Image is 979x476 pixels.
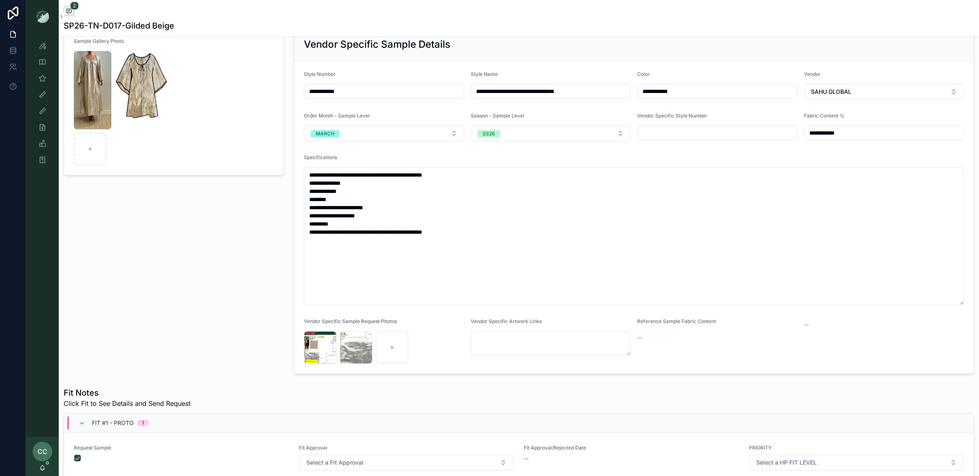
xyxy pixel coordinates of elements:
div: SS26 [483,130,495,137]
div: 1 [142,420,144,426]
span: Vendor Specific Sample Request Photos [304,318,397,324]
span: Specifications [304,154,337,160]
span: Vendor [804,71,821,77]
span: Style Number [304,71,336,77]
h1: Fit Notes [64,387,190,399]
span: Fit Approval [299,445,514,451]
img: Mini-Dress.png [115,51,170,129]
div: scrollable content [26,33,59,178]
img: Screenshot-2025-09-18-at-8.53.21-AM.png [74,51,111,129]
div: MARCH [316,130,334,137]
span: PRIORITY [749,445,964,451]
span: -- [637,334,642,342]
span: Fabric Content % [804,113,844,119]
img: App logo [36,10,49,23]
span: Season - Sample Level [471,113,524,119]
h2: Vendor Specific Sample Details [304,38,450,51]
span: Style Name [471,71,498,77]
button: Select Button [804,84,964,100]
span: Fit Approval/Rejected Date [524,445,739,451]
span: 2 [70,2,79,10]
button: Select Button [471,126,631,141]
button: Select Button [749,455,964,470]
span: Click Fit to See Details and Send Request [64,399,190,408]
button: 2 [64,7,74,17]
span: Order Month - Sample Level [304,113,370,119]
span: -- [524,454,529,463]
span: Select a HP FIT LEVEL [756,458,817,467]
span: Color [637,71,650,77]
span: Reference Sample Fabric Content [637,318,716,324]
span: CC [38,447,47,456]
span: Select a Fit Approval [306,458,363,467]
span: Vendor Specific Style Number [637,113,707,119]
span: Request Sample [74,445,289,451]
span: Fit #1 - Proto [92,419,134,427]
h1: SP26-TN-D017-Gilded Beige [64,20,174,31]
span: -- [804,321,809,329]
button: Select Button [304,126,464,141]
button: Select Button [299,455,514,470]
span: SAHU GLOBAL [811,88,851,96]
span: Sample Gallery Photo [74,38,124,44]
span: Vendor Specific Artwork Links [471,318,542,324]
